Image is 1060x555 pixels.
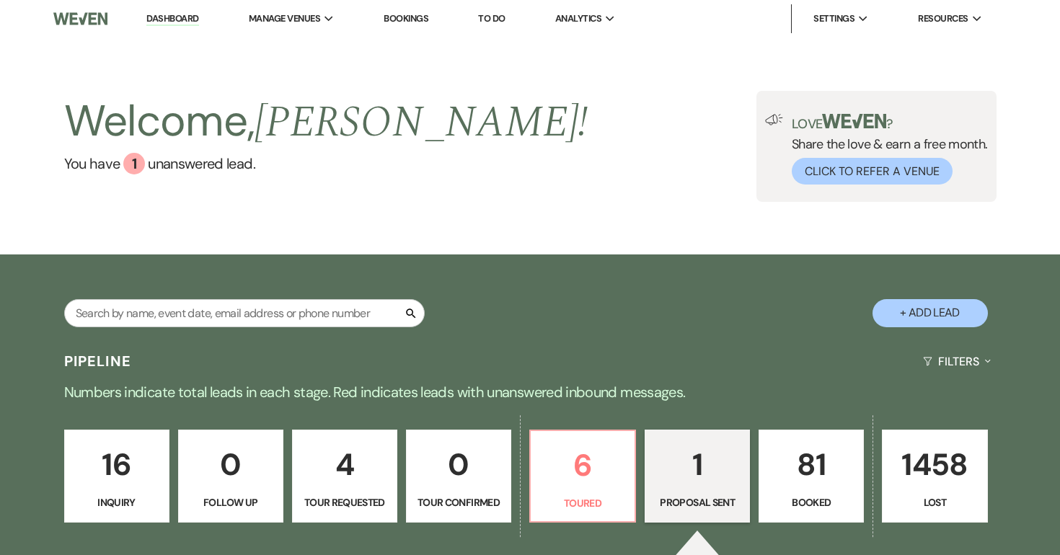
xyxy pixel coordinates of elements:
[146,12,198,26] a: Dashboard
[406,430,511,523] a: 0Tour Confirmed
[53,4,107,34] img: Weven Logo
[64,351,132,371] h3: Pipeline
[123,153,145,174] div: 1
[74,440,160,489] p: 16
[249,12,320,26] span: Manage Venues
[187,440,274,489] p: 0
[783,114,988,185] div: Share the love & earn a free month.
[645,430,750,523] a: 1Proposal Sent
[187,494,274,510] p: Follow Up
[64,153,588,174] a: You have 1 unanswered lead.
[917,342,996,381] button: Filters
[891,440,978,489] p: 1458
[792,114,988,130] p: Love ?
[539,495,626,511] p: Toured
[765,114,783,125] img: loud-speaker-illustration.svg
[654,440,741,489] p: 1
[64,299,425,327] input: Search by name, event date, email address or phone number
[301,440,388,489] p: 4
[415,440,502,489] p: 0
[768,440,854,489] p: 81
[555,12,601,26] span: Analytics
[64,91,588,153] h2: Welcome,
[813,12,854,26] span: Settings
[384,12,428,25] a: Bookings
[178,430,283,523] a: 0Follow Up
[478,12,505,25] a: To Do
[822,114,886,128] img: weven-logo-green.svg
[759,430,864,523] a: 81Booked
[654,494,741,510] p: Proposal Sent
[873,299,988,327] button: + Add Lead
[539,441,626,489] p: 6
[792,158,953,185] button: Click to Refer a Venue
[255,89,588,156] span: [PERSON_NAME] !
[301,494,388,510] p: Tour Requested
[768,494,854,510] p: Booked
[74,494,160,510] p: Inquiry
[882,430,987,523] a: 1458Lost
[11,381,1049,404] p: Numbers indicate total leads in each stage. Red indicates leads with unanswered inbound messages.
[64,430,169,523] a: 16Inquiry
[918,12,968,26] span: Resources
[529,430,636,523] a: 6Toured
[415,494,502,510] p: Tour Confirmed
[891,494,978,510] p: Lost
[292,430,397,523] a: 4Tour Requested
